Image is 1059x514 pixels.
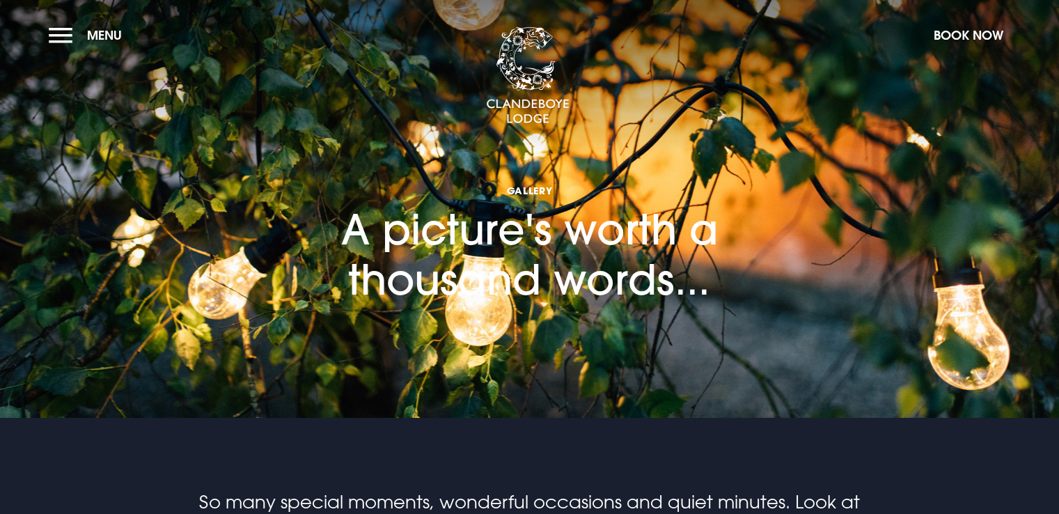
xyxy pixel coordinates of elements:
h1: A picture's worth a thousand words... [251,120,808,305]
button: Menu [49,20,129,50]
span: Menu [87,27,122,43]
button: Book Now [927,20,1010,50]
span: Gallery [251,184,808,197]
img: Clandeboye Lodge [486,27,570,125]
